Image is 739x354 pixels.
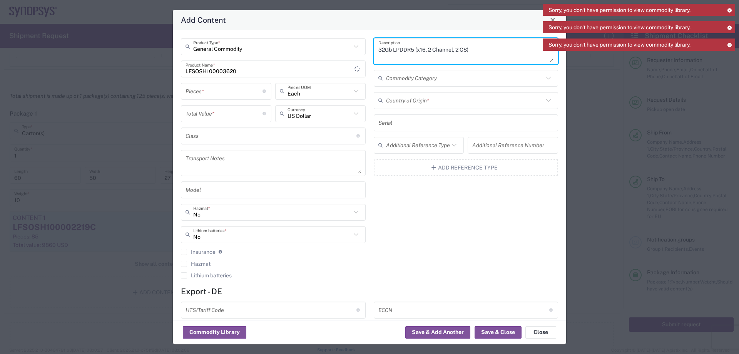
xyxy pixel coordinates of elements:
[548,41,691,48] span: Sorry, you don't have permission to view commodity library.
[548,7,691,13] span: Sorry, you don't have permission to view commodity library.
[548,24,691,31] span: Sorry, you don't have permission to view commodity library.
[181,261,211,267] label: Hazmat
[374,159,558,176] button: Add Reference Type
[183,326,246,339] button: Commodity Library
[181,287,558,296] h4: Export - DE
[181,272,232,279] label: Lithium batteries
[405,326,470,339] button: Save & Add Another
[181,249,216,255] label: Insurance
[181,14,226,25] h4: Add Content
[475,326,522,339] button: Save & Close
[525,326,556,339] button: Close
